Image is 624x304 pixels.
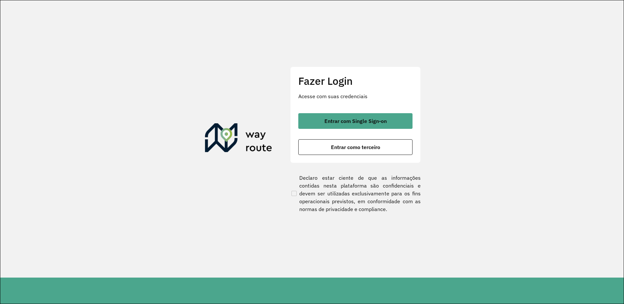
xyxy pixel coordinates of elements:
img: Roteirizador AmbevTech [205,123,272,155]
p: Acesse com suas credenciais [298,92,413,100]
label: Declaro estar ciente de que as informações contidas nesta plataforma são confidenciais e devem se... [290,174,421,213]
button: button [298,139,413,155]
button: button [298,113,413,129]
span: Entrar com Single Sign-on [324,118,387,124]
span: Entrar como terceiro [331,144,380,150]
h2: Fazer Login [298,75,413,87]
